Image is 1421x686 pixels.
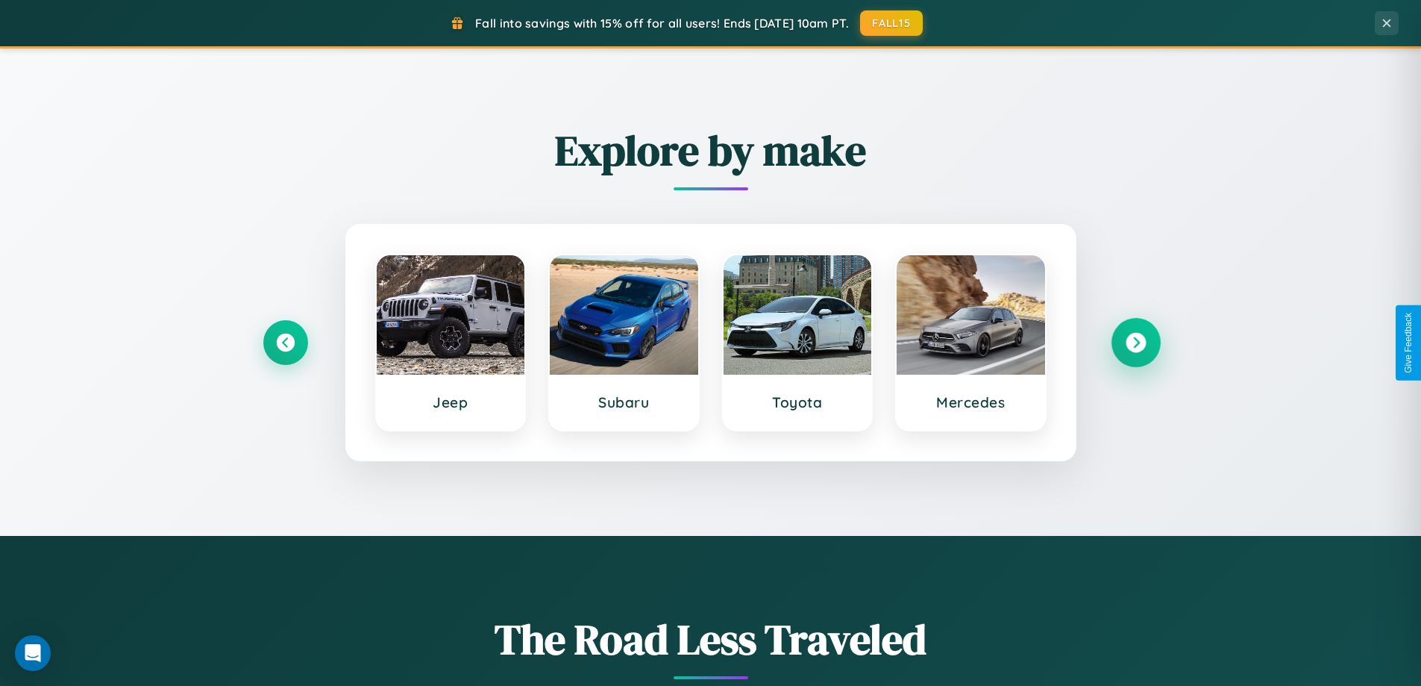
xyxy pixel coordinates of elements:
[263,122,1158,179] h2: Explore by make
[15,635,51,671] div: Open Intercom Messenger
[263,611,1158,668] h1: The Road Less Traveled
[738,393,857,411] h3: Toyota
[860,10,923,36] button: FALL15
[1403,313,1414,373] div: Give Feedback
[392,393,510,411] h3: Jeep
[565,393,683,411] h3: Subaru
[912,393,1030,411] h3: Mercedes
[475,16,849,31] span: Fall into savings with 15% off for all users! Ends [DATE] 10am PT.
